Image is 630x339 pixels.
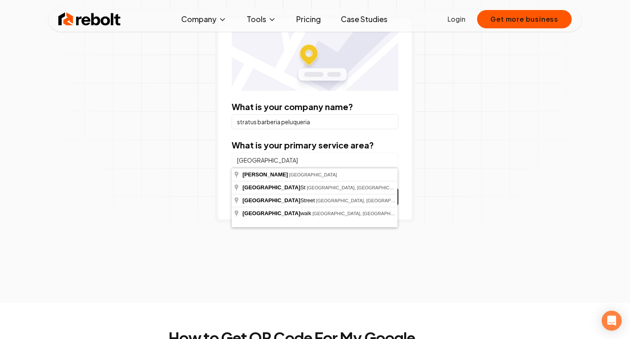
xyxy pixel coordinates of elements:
[477,10,572,28] button: Get more business
[58,11,121,28] img: Rebolt Logo
[232,153,398,168] input: City or county or neighborhood
[242,210,312,216] span: walk
[290,11,327,28] a: Pricing
[316,198,414,203] span: [GEOGRAPHIC_DATA], [GEOGRAPHIC_DATA]
[447,14,465,24] a: Login
[602,311,622,331] div: Open Intercom Messenger
[334,11,394,28] a: Case Studies
[232,32,398,91] img: Location map
[175,11,233,28] button: Company
[242,210,300,216] span: [GEOGRAPHIC_DATA]
[242,197,300,203] span: [GEOGRAPHIC_DATA]
[307,185,405,190] span: [GEOGRAPHIC_DATA], [GEOGRAPHIC_DATA]
[242,171,288,178] span: [PERSON_NAME]
[232,101,353,112] label: What is your company name?
[232,140,374,150] label: What is your primary service area?
[242,197,316,203] span: Street
[232,114,398,129] input: Company Name
[242,184,300,191] span: [GEOGRAPHIC_DATA]
[312,211,410,216] span: [GEOGRAPHIC_DATA], [GEOGRAPHIC_DATA]
[289,172,337,177] span: [GEOGRAPHIC_DATA]
[242,184,307,191] span: St
[240,11,283,28] button: Tools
